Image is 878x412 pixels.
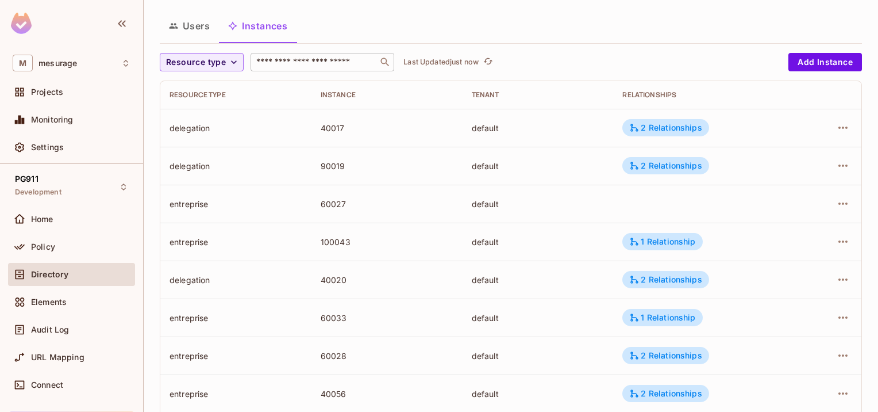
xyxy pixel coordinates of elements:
[481,55,495,69] button: refresh
[321,161,453,171] div: 90019
[170,90,302,100] div: Resource type
[166,55,226,70] span: Resource type
[321,123,453,133] div: 40017
[472,388,604,399] div: default
[170,388,302,399] div: entreprise
[629,274,702,285] div: 2 Relationships
[15,174,38,184] span: PG911
[629,312,695,323] div: 1 Relationship
[160,12,219,40] button: Users
[629,161,702,171] div: 2 Relationships
[170,199,302,209] div: entreprise
[31,353,84,362] span: URL Mapping
[38,59,77,68] span: Workspace: mesurage
[472,312,604,323] div: default
[170,236,302,247] div: entreprise
[31,143,64,152] span: Settings
[629,236,695,247] div: 1 Relationship
[170,161,302,171] div: delegation
[479,55,495,69] span: Click to refresh data
[15,188,61,197] span: Development
[160,53,244,71] button: Resource type
[629,350,702,361] div: 2 Relationships
[13,55,33,71] span: M
[788,53,862,71] button: Add Instance
[321,274,453,285] div: 40020
[629,388,702,399] div: 2 Relationships
[11,13,32,34] img: SReyMgAAAABJRU5ErkJggg==
[170,274,302,285] div: delegation
[321,388,453,399] div: 40056
[170,123,302,133] div: delegation
[483,56,493,68] span: refresh
[31,380,63,390] span: Connect
[321,350,453,361] div: 60028
[629,123,702,133] div: 2 Relationships
[472,350,604,361] div: default
[321,90,453,100] div: Instance
[31,215,53,224] span: Home
[170,312,302,323] div: entreprise
[622,90,787,100] div: Relationships
[31,325,69,334] span: Audit Log
[31,242,55,251] span: Policy
[31,270,68,279] span: Directory
[321,312,453,323] div: 60033
[31,297,67,307] span: Elements
[472,236,604,247] div: default
[472,90,604,100] div: Tenant
[321,236,453,247] div: 100043
[170,350,302,361] div: entreprise
[321,199,453,209] div: 60027
[472,123,604,133] div: default
[472,161,604,171] div: default
[31,115,74,124] span: Monitoring
[219,12,296,40] button: Instances
[403,58,479,67] p: Last Updated just now
[31,87,63,97] span: Projects
[472,199,604,209] div: default
[472,274,604,285] div: default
